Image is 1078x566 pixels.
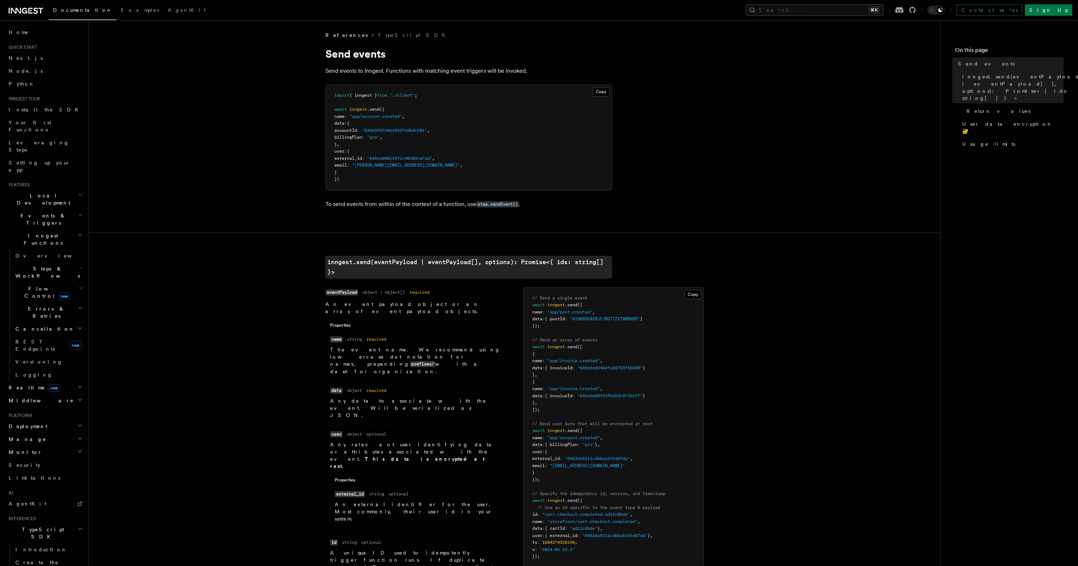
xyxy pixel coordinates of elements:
span: , [630,456,633,461]
span: await [532,344,545,349]
span: "645e9e024befa68763f5b500" [577,365,643,370]
span: : [577,442,580,447]
span: , [380,135,382,140]
span: Cancellation [13,325,75,332]
a: Versioning [13,355,84,368]
span: // Use an id specific to the event type & payload [537,505,660,510]
a: Node.js [6,64,84,77]
span: Limitations [9,475,60,481]
span: : [357,128,359,133]
span: Manage [6,436,46,443]
span: }) [334,177,339,182]
dd: object | object[] [362,289,405,295]
code: user [330,431,343,437]
span: "6463da8211cdbbcb191dd7da" [565,456,630,461]
span: Setting up your app [9,160,70,173]
span: new [48,384,60,392]
span: Node.js [9,68,43,74]
button: Search...⌘K [746,4,883,16]
span: .send [565,498,577,503]
span: { inngest } [349,93,377,98]
span: Versioning [15,359,63,365]
span: user [334,149,344,154]
span: : [347,163,349,168]
button: Cancellation [13,322,84,335]
span: AI [6,490,13,496]
span: billingPlan [334,135,362,140]
a: Security [6,459,84,471]
span: Deployment [6,423,47,430]
span: // Send a single event [532,296,587,301]
span: Examples [121,7,159,13]
h4: On this page [955,46,1064,57]
a: User data encryption 🔐 [959,117,1064,138]
span: Usage limits [962,140,1015,148]
span: Overview [15,253,89,259]
span: Middleware [6,397,74,404]
span: } [643,365,645,370]
span: , [650,533,653,538]
span: : [542,519,545,524]
a: AgentKit [6,497,84,510]
span: , [638,519,640,524]
span: , [535,372,537,377]
span: data [532,526,542,531]
span: }); [532,477,540,482]
a: Usage limits [959,138,1064,150]
button: Realtimenew [6,381,84,394]
code: step.sendEvent() [476,201,519,207]
span: : [560,456,562,461]
button: Deployment [6,420,84,433]
span: from [377,93,387,98]
span: Errors & Retries [13,305,78,320]
span: import [334,93,349,98]
span: "app/account.created" [349,114,402,119]
span: user [532,533,542,538]
span: inngest [349,107,367,112]
span: } [595,442,597,447]
span: ({ [380,107,385,112]
span: Quick start [6,44,37,50]
span: ([ [577,344,582,349]
p: Send events to Inngest. Functions with matching event triggers will be invoked. [325,66,612,76]
a: AgentKit [163,2,210,19]
span: { [347,121,349,126]
span: , [535,400,537,405]
h1: Send events [325,47,612,60]
span: inngest [547,498,565,503]
span: : [565,526,567,531]
dd: object [347,388,362,393]
span: user [532,449,542,454]
button: Copy [593,87,610,96]
span: "6463da8211cdbbcb191dd7da" [582,533,648,538]
span: References [6,516,36,522]
span: inngest [547,344,565,349]
span: Flow Control [13,285,79,299]
a: Install the SDK [6,103,84,116]
a: REST Endpointsnew [13,335,84,355]
span: external_id [532,456,560,461]
button: Monitor [6,446,84,459]
a: Logging [13,368,84,381]
span: .send [565,344,577,349]
dd: required [366,388,386,393]
span: : [535,547,537,552]
span: ({ [577,428,582,433]
a: Home [6,26,84,39]
span: id [532,512,537,517]
div: Properties [326,322,506,331]
span: "./client" [390,93,415,98]
span: Send events [958,60,1015,67]
span: accountId [334,128,357,133]
code: prefixes/ [410,361,435,367]
code: external_id [335,491,365,497]
span: References [325,32,368,39]
span: Steps & Workflows [13,265,80,279]
span: : [537,540,540,545]
span: , [600,435,602,440]
span: "645ea000129f1c40109ca7ad" [367,156,432,161]
button: Flow Controlnew [13,282,84,302]
p: To send events from within of the context of a function, use . [325,199,612,210]
dd: optional [366,431,386,437]
a: Limitations [6,471,84,484]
